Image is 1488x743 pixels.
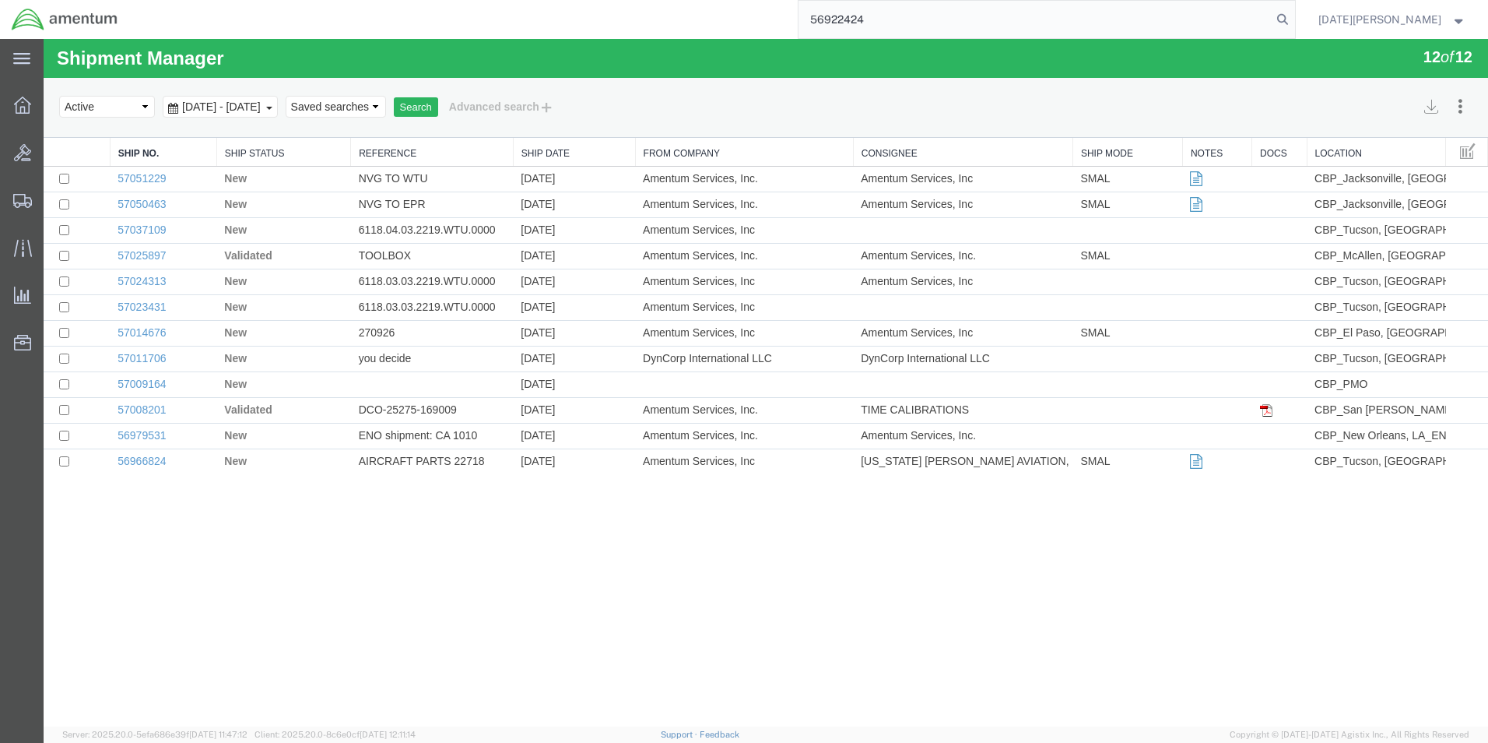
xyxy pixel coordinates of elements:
[1263,385,1402,410] td: CBP_New Orleans, LA_ENO
[74,390,122,403] a: 56979531
[307,410,470,436] td: AIRCRAFT PARTS 22718
[700,730,739,739] a: Feedback
[591,282,809,308] td: Amentum Services, Inc
[809,385,1029,410] td: Amentum Services, Inc.
[469,359,591,385] td: [DATE]
[181,108,299,121] a: Ship Status
[809,99,1029,128] th: Consignee
[181,236,203,248] span: New
[591,153,809,179] td: Amentum Services, Inc.
[307,128,470,153] td: NVG TO WTU
[1263,359,1402,385] td: CBP_San [PERSON_NAME], [GEOGRAPHIC_DATA]
[74,210,122,223] a: 57025897
[307,256,470,282] td: 6118.03.03.2219.WTU.0000
[395,55,521,81] button: Advanced search
[1318,10,1467,29] button: [DATE][PERSON_NAME]
[181,313,203,326] span: New
[62,730,247,739] span: Server: 2025.20.0-5efa686e39f
[181,287,203,300] span: New
[1037,108,1131,121] a: Ship Mode
[469,282,591,308] td: [DATE]
[469,179,591,205] td: [DATE]
[1318,11,1441,28] span: Noel Arrieta
[1029,99,1139,128] th: Ship Mode
[307,153,470,179] td: NVG TO EPR
[74,185,122,197] a: 57037109
[1263,231,1402,256] td: CBP_Tucson, [GEOGRAPHIC_DATA]
[478,108,584,121] a: Ship Date
[469,308,591,333] td: [DATE]
[1216,108,1255,121] a: Docs
[181,159,203,171] span: New
[181,339,203,351] span: New
[307,385,470,410] td: ENO shipment: CA 1010
[591,359,809,385] td: Amentum Services, Inc.
[307,308,470,333] td: you decide
[74,339,122,351] a: 57009164
[591,99,809,128] th: From Company
[591,385,809,410] td: Amentum Services, Inc.
[74,262,122,274] a: 57023431
[469,205,591,231] td: [DATE]
[1263,128,1402,153] td: CBP_Jacksonville, [GEOGRAPHIC_DATA]
[1029,410,1139,436] td: SMAL
[1263,205,1402,231] td: CBP_McAllen, [GEOGRAPHIC_DATA]
[469,410,591,436] td: [DATE]
[469,231,591,256] td: [DATE]
[181,364,228,377] span: Validated
[1029,282,1139,308] td: SMAL
[307,99,470,128] th: Reference
[181,262,203,274] span: New
[189,730,247,739] span: [DATE] 11:47:12
[74,159,122,171] a: 57050463
[469,256,591,282] td: [DATE]
[818,108,1021,121] a: Consignee
[135,62,221,74] span: Sep 7th 2025 - Oct 7th 2025
[74,236,122,248] a: 57024313
[1263,153,1402,179] td: CBP_Jacksonville, [GEOGRAPHIC_DATA]
[809,410,1029,436] td: [US_STATE] [PERSON_NAME] AVIATION, LLC
[469,385,591,410] td: [DATE]
[1029,128,1139,153] td: SMAL
[11,8,118,31] img: logo
[809,308,1029,333] td: DynCorp International LLC
[1263,410,1402,436] td: CBP_Tucson, [GEOGRAPHIC_DATA]
[173,99,307,128] th: Ship Status
[254,730,416,739] span: Client: 2025.20.0-8c6e0cf
[1029,205,1139,231] td: SMAL
[74,364,122,377] a: 57008201
[315,108,461,121] a: Reference
[591,410,809,436] td: Amentum Services, Inc
[469,128,591,153] td: [DATE]
[1209,99,1264,128] th: Docs
[1230,728,1469,741] span: Copyright © [DATE]-[DATE] Agistix Inc., All Rights Reserved
[74,416,122,428] a: 56966824
[350,58,395,79] button: Search
[1263,308,1402,333] td: CBP_Tucson, [GEOGRAPHIC_DATA]
[1263,99,1402,128] th: Location
[307,179,470,205] td: 6118.04.03.2219.WTU.0000
[469,333,591,359] td: [DATE]
[74,133,122,146] a: 57051229
[307,205,470,231] td: TOOLBOX
[809,153,1029,179] td: Amentum Services, Inc
[74,313,122,326] a: 57011706
[1410,99,1438,127] button: Manage table columns
[44,39,1488,727] iframe: FS Legacy Container
[591,128,809,153] td: Amentum Services, Inc.
[74,287,122,300] a: 57014676
[469,99,591,128] th: Ship Date
[809,231,1029,256] td: Amentum Services, Inc
[66,99,173,128] th: Ship No.
[591,179,809,205] td: Amentum Services, Inc
[591,231,809,256] td: Amentum Services, Inc
[181,390,203,403] span: New
[181,185,203,197] span: New
[1263,256,1402,282] td: CBP_Tucson, [GEOGRAPHIC_DATA]
[1263,282,1402,308] td: CBP_El Paso, [GEOGRAPHIC_DATA]
[1272,108,1394,121] a: Location
[1263,333,1402,359] td: CBP_PMO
